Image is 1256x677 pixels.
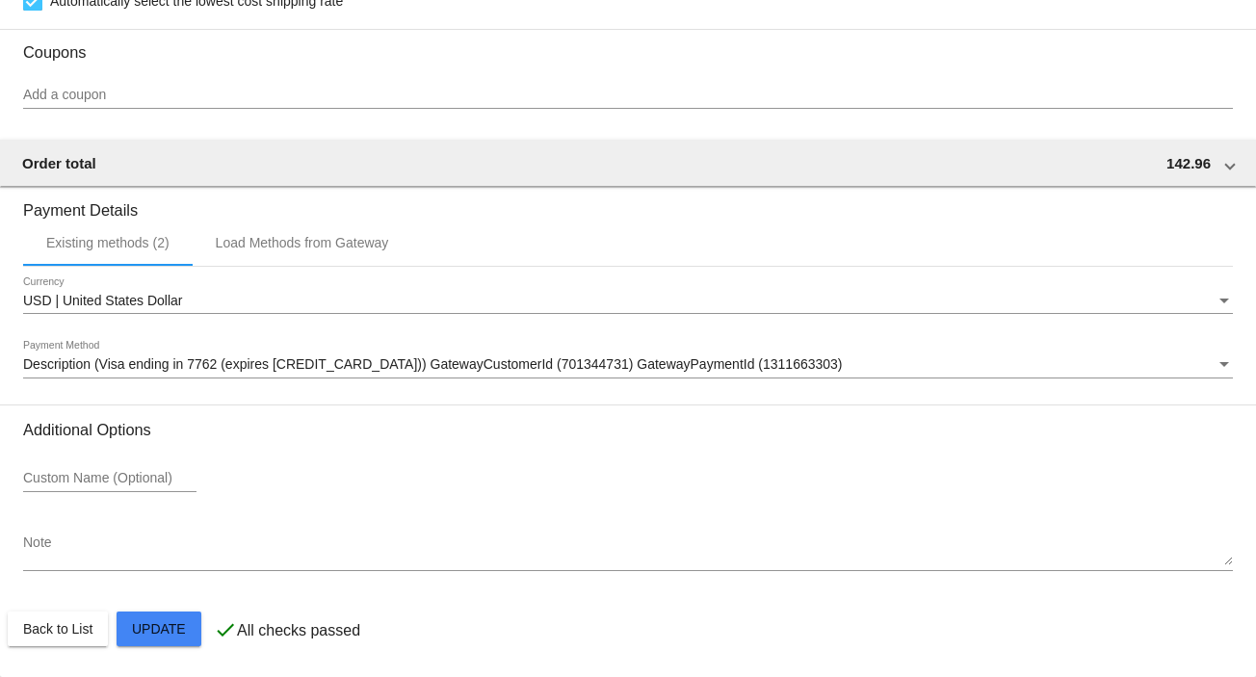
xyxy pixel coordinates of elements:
[23,621,92,637] span: Back to List
[22,155,96,171] span: Order total
[23,356,843,372] span: Description (Visa ending in 7762 (expires [CREDIT_CARD_DATA])) GatewayCustomerId (701344731) Gate...
[8,612,108,646] button: Back to List
[23,357,1233,373] mat-select: Payment Method
[216,235,389,250] div: Load Methods from Gateway
[23,471,196,486] input: Custom Name (Optional)
[117,612,201,646] button: Update
[214,618,237,641] mat-icon: check
[46,235,170,250] div: Existing methods (2)
[23,294,1233,309] mat-select: Currency
[132,621,186,637] span: Update
[23,187,1233,220] h3: Payment Details
[23,88,1233,103] input: Add a coupon
[23,421,1233,439] h3: Additional Options
[1166,155,1211,171] span: 142.96
[23,293,182,308] span: USD | United States Dollar
[23,29,1233,62] h3: Coupons
[237,622,360,639] p: All checks passed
